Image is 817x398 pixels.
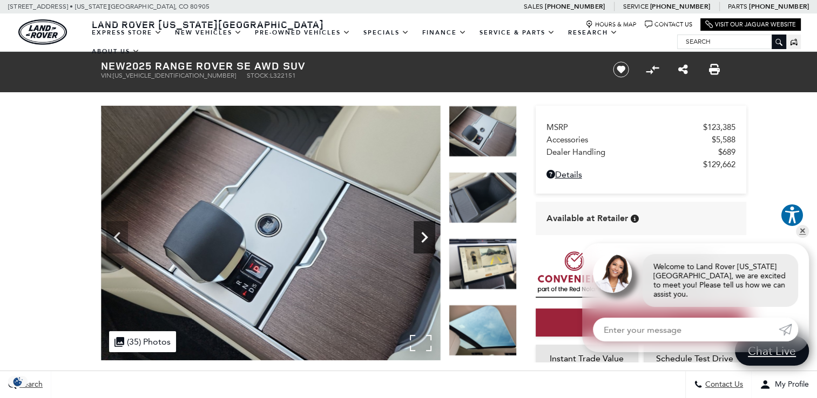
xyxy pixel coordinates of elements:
span: [US_VEHICLE_IDENTIFICATION_NUMBER] [113,72,236,79]
span: L322151 [270,72,296,79]
a: [PHONE_NUMBER] [545,2,605,11]
a: Print this New 2025 Range Rover SE AWD SUV [709,63,720,76]
img: New 2025 Santorini Black Land Rover SE image 26 [449,238,517,290]
a: Visit Our Jaguar Website [705,20,796,29]
a: land-rover [18,19,67,45]
section: Click to Open Cookie Consent Modal [5,376,30,387]
div: Next [414,221,435,253]
a: EXPRESS STORE [85,23,168,42]
img: Land Rover [18,19,67,45]
span: $129,662 [703,160,735,169]
button: Explore your accessibility options [780,203,804,227]
a: About Us [85,42,146,61]
span: VIN: [101,72,113,79]
span: Service [623,3,648,10]
a: New Vehicles [168,23,248,42]
div: Previous [106,221,128,253]
img: New 2025 Santorini Black Land Rover SE image 24 [449,106,517,157]
a: Hours & Map [585,20,637,29]
button: Compare Vehicle [644,61,660,78]
a: Instant Trade Value [536,345,638,373]
button: Save vehicle [609,61,633,78]
a: Finance [416,23,473,42]
img: New 2025 Santorini Black Land Rover SE image 27 [449,305,517,356]
a: [STREET_ADDRESS] • [US_STATE][GEOGRAPHIC_DATA], CO 80905 [8,3,210,10]
a: $129,662 [546,160,735,169]
span: Accessories [546,135,712,145]
a: [PHONE_NUMBER] [749,2,809,11]
a: [PHONE_NUMBER] [650,2,710,11]
span: $123,385 [703,122,735,132]
span: $5,588 [712,135,735,145]
a: Contact Us [645,20,692,29]
button: Open user profile menu [752,371,817,398]
span: Stock: [247,72,270,79]
img: New 2025 Santorini Black Land Rover SE image 24 [101,106,441,360]
span: Land Rover [US_STATE][GEOGRAPHIC_DATA] [92,18,324,31]
img: Agent profile photo [593,254,632,293]
img: New 2025 Santorini Black Land Rover SE image 25 [449,172,517,223]
a: Share this New 2025 Range Rover SE AWD SUV [678,63,688,76]
span: Contact Us [703,380,743,389]
div: Vehicle is in stock and ready for immediate delivery. Due to demand, availability is subject to c... [631,215,639,223]
h1: 2025 Range Rover SE AWD SUV [101,60,595,72]
a: MSRP $123,385 [546,122,735,132]
span: Schedule Test Drive [656,353,733,363]
a: Start Your Deal [536,308,746,337]
aside: Accessibility Help Desk [780,203,804,229]
input: Search [678,35,786,48]
div: Welcome to Land Rover [US_STATE][GEOGRAPHIC_DATA], we are excited to meet you! Please tell us how... [643,254,798,307]
span: Available at Retailer [546,212,628,224]
a: Details [546,169,735,180]
span: MSRP [546,122,703,132]
span: My Profile [771,380,809,389]
a: Pre-Owned Vehicles [248,23,357,42]
a: Accessories $5,588 [546,135,735,145]
span: Instant Trade Value [550,353,624,363]
input: Enter your message [593,318,779,341]
nav: Main Navigation [85,23,677,61]
span: Parts [728,3,747,10]
a: Land Rover [US_STATE][GEOGRAPHIC_DATA] [85,18,330,31]
a: Specials [357,23,416,42]
span: Sales [524,3,543,10]
a: Submit [779,318,798,341]
strong: New [101,58,126,73]
a: Schedule Test Drive [644,345,746,373]
span: Dealer Handling [546,147,718,157]
div: (35) Photos [109,331,176,352]
a: Research [562,23,624,42]
img: Opt-Out Icon [5,376,30,387]
a: Service & Parts [473,23,562,42]
a: Dealer Handling $689 [546,147,735,157]
span: $689 [718,147,735,157]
